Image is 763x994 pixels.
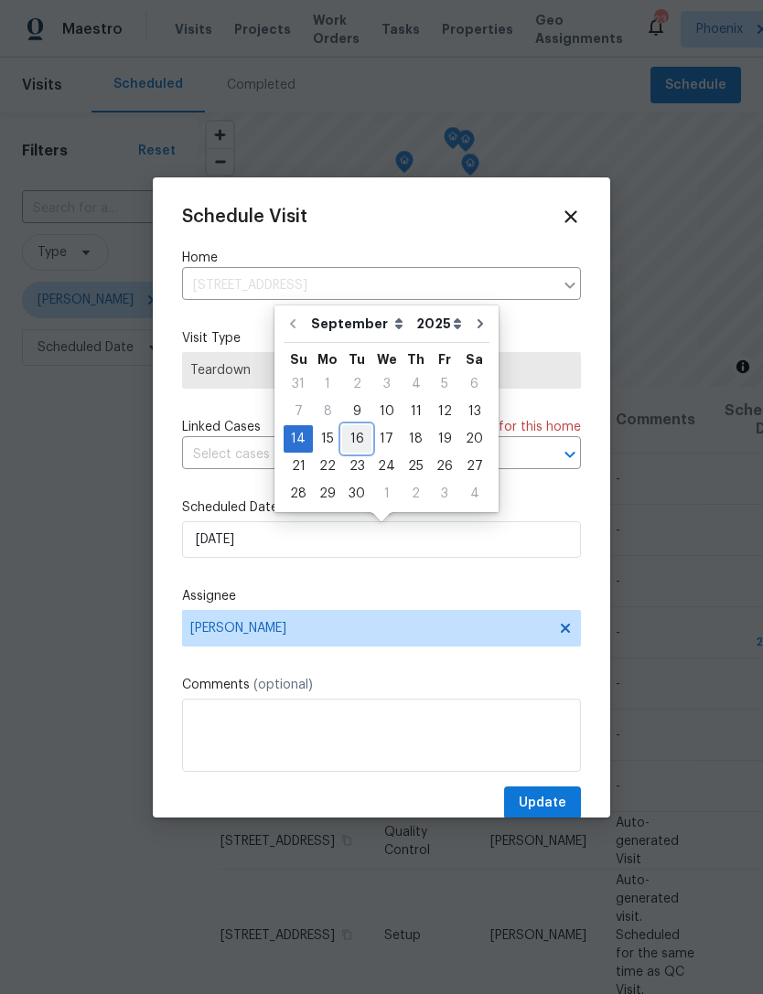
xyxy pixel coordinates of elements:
[371,426,402,452] div: 17
[190,361,573,379] span: Teardown
[371,425,402,453] div: Wed Sep 17 2025
[519,792,566,815] span: Update
[284,426,313,452] div: 14
[377,353,397,366] abbr: Wednesday
[371,454,402,479] div: 24
[182,676,581,694] label: Comments
[371,371,402,397] div: 3
[182,208,307,226] span: Schedule Visit
[182,249,581,267] label: Home
[342,399,371,424] div: 9
[284,481,313,507] div: 28
[466,353,483,366] abbr: Saturday
[402,425,430,453] div: Thu Sep 18 2025
[430,481,459,507] div: 3
[182,418,261,436] span: Linked Cases
[402,426,430,452] div: 18
[459,426,489,452] div: 20
[342,398,371,425] div: Tue Sep 09 2025
[342,453,371,480] div: Tue Sep 23 2025
[313,480,342,508] div: Mon Sep 29 2025
[342,480,371,508] div: Tue Sep 30 2025
[430,371,459,397] div: 5
[342,425,371,453] div: Tue Sep 16 2025
[430,425,459,453] div: Fri Sep 19 2025
[438,353,451,366] abbr: Friday
[284,398,313,425] div: Sun Sep 07 2025
[313,481,342,507] div: 29
[317,353,338,366] abbr: Monday
[342,370,371,398] div: Tue Sep 02 2025
[371,480,402,508] div: Wed Oct 01 2025
[402,454,430,479] div: 25
[182,587,581,605] label: Assignee
[430,399,459,424] div: 12
[459,425,489,453] div: Sat Sep 20 2025
[459,370,489,398] div: Sat Sep 06 2025
[407,353,424,366] abbr: Thursday
[342,481,371,507] div: 30
[313,370,342,398] div: Mon Sep 01 2025
[402,398,430,425] div: Thu Sep 11 2025
[371,399,402,424] div: 10
[342,454,371,479] div: 23
[313,425,342,453] div: Mon Sep 15 2025
[371,398,402,425] div: Wed Sep 10 2025
[504,786,581,820] button: Update
[284,371,313,397] div: 31
[284,370,313,398] div: Sun Aug 31 2025
[284,480,313,508] div: Sun Sep 28 2025
[290,353,307,366] abbr: Sunday
[306,310,412,337] select: Month
[459,453,489,480] div: Sat Sep 27 2025
[313,371,342,397] div: 1
[313,426,342,452] div: 15
[459,399,489,424] div: 13
[349,353,365,366] abbr: Tuesday
[313,454,342,479] div: 22
[430,398,459,425] div: Fri Sep 12 2025
[402,371,430,397] div: 4
[253,679,313,691] span: (optional)
[313,399,342,424] div: 8
[402,480,430,508] div: Thu Oct 02 2025
[182,272,553,300] input: Enter in an address
[371,453,402,480] div: Wed Sep 24 2025
[342,426,371,452] div: 16
[430,370,459,398] div: Fri Sep 05 2025
[467,305,494,342] button: Go to next month
[182,329,581,347] label: Visit Type
[279,305,306,342] button: Go to previous month
[182,498,581,517] label: Scheduled Date
[430,426,459,452] div: 19
[284,425,313,453] div: Sun Sep 14 2025
[284,453,313,480] div: Sun Sep 21 2025
[557,442,583,467] button: Open
[190,621,549,636] span: [PERSON_NAME]
[430,453,459,480] div: Fri Sep 26 2025
[459,480,489,508] div: Sat Oct 04 2025
[459,481,489,507] div: 4
[402,453,430,480] div: Thu Sep 25 2025
[284,399,313,424] div: 7
[182,521,581,558] input: M/D/YYYY
[430,454,459,479] div: 26
[342,371,371,397] div: 2
[402,370,430,398] div: Thu Sep 04 2025
[371,370,402,398] div: Wed Sep 03 2025
[182,441,530,469] input: Select cases
[459,454,489,479] div: 27
[284,454,313,479] div: 21
[402,481,430,507] div: 2
[402,399,430,424] div: 11
[371,481,402,507] div: 1
[430,480,459,508] div: Fri Oct 03 2025
[313,398,342,425] div: Mon Sep 08 2025
[459,371,489,397] div: 6
[561,207,581,227] span: Close
[313,453,342,480] div: Mon Sep 22 2025
[459,398,489,425] div: Sat Sep 13 2025
[412,310,467,337] select: Year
